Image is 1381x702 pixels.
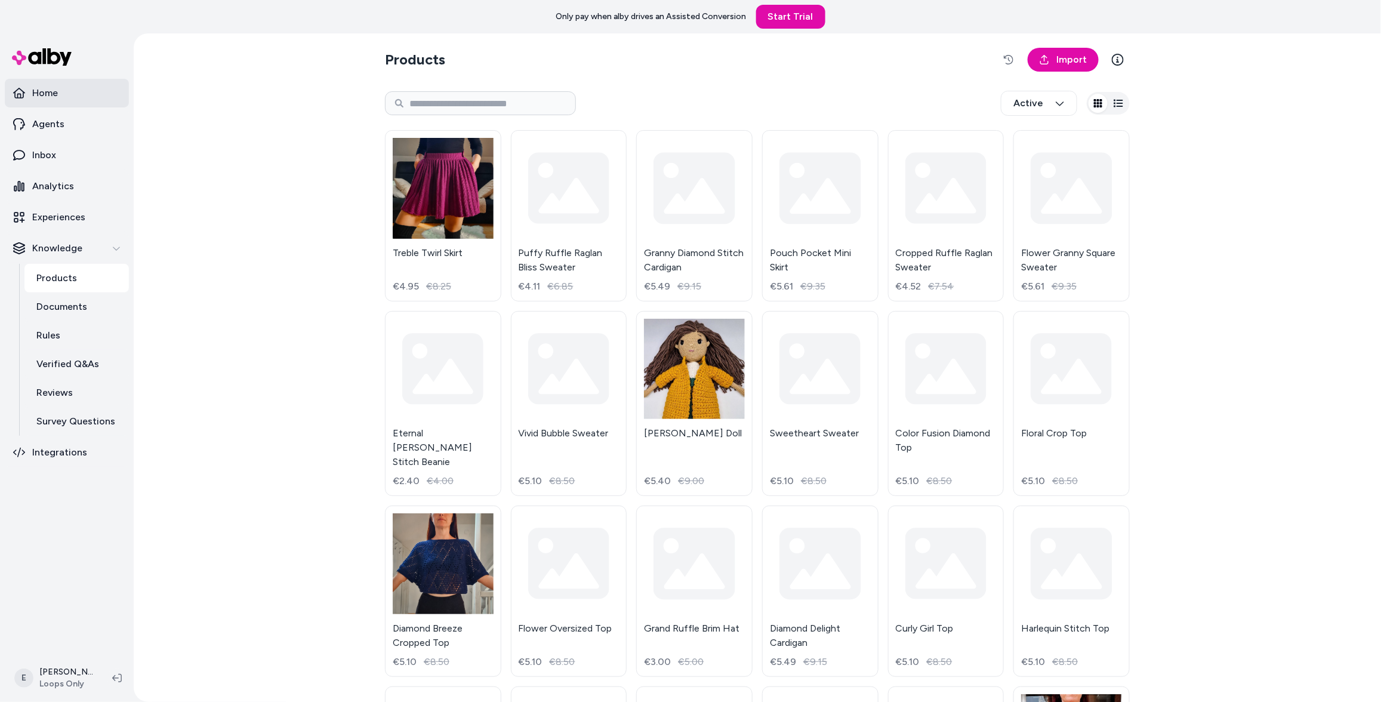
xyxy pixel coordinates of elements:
a: Flower Granny Square Sweater€5.61€9.35 [1013,130,1130,301]
p: Documents [36,300,87,314]
a: Flower Oversized Top€5.10€8.50 [511,506,627,677]
a: Reviews [24,378,129,407]
img: alby Logo [12,48,72,66]
p: Only pay when alby drives an Assisted Conversion [556,11,747,23]
a: Vivid Bubble Sweater€5.10€8.50 [511,311,627,497]
p: Rules [36,328,60,343]
a: Color Fusion Diamond Top€5.10€8.50 [888,311,1004,497]
p: Inbox [32,148,56,162]
p: Knowledge [32,241,82,255]
p: Products [36,271,77,285]
a: Integrations [5,438,129,467]
p: Analytics [32,179,74,193]
span: E [14,669,33,688]
a: Products [24,264,129,292]
a: Granny Diamond Stitch Cardigan€5.49€9.15 [636,130,753,301]
a: Experiences [5,203,129,232]
p: Verified Q&As [36,357,99,371]
a: Diamond Delight Cardigan€5.49€9.15 [762,506,878,677]
button: Knowledge [5,234,129,263]
a: Puffy Ruffle Raglan Bliss Sweater€4.11€6.85 [511,130,627,301]
p: Survey Questions [36,414,115,429]
a: Cropped Ruffle Raglan Sweater€4.52€7.54 [888,130,1004,301]
a: Analytics [5,172,129,201]
a: Import [1028,48,1099,72]
a: Daisy Darling Doll[PERSON_NAME] Doll€5.40€9.00 [636,311,753,497]
a: Harlequin Stitch Top€5.10€8.50 [1013,506,1130,677]
p: Reviews [36,386,73,400]
a: Documents [24,292,129,321]
a: Rules [24,321,129,350]
a: Pouch Pocket Mini Skirt€5.61€9.35 [762,130,878,301]
a: Start Trial [756,5,825,29]
a: Sweetheart Sweater€5.10€8.50 [762,311,878,497]
a: Inbox [5,141,129,170]
a: Eternal [PERSON_NAME] Stitch Beanie€2.40€4.00 [385,311,501,497]
a: Survey Questions [24,407,129,436]
a: Verified Q&As [24,350,129,378]
h2: Products [385,50,445,69]
a: Agents [5,110,129,138]
a: Diamond Breeze Cropped TopDiamond Breeze Cropped Top€5.10€8.50 [385,506,501,677]
a: Floral Crop Top€5.10€8.50 [1013,311,1130,497]
span: Import [1056,53,1087,67]
a: Curly Girl Top€5.10€8.50 [888,506,1004,677]
p: Integrations [32,445,87,460]
p: [PERSON_NAME] [39,666,93,678]
button: E[PERSON_NAME]Loops Only [7,659,103,697]
a: Home [5,79,129,107]
p: Home [32,86,58,100]
button: Active [1001,91,1077,116]
p: Experiences [32,210,85,224]
a: Treble Twirl SkirtTreble Twirl Skirt€4.95€8.25 [385,130,501,301]
p: Agents [32,117,64,131]
a: Grand Ruffle Brim Hat€3.00€5.00 [636,506,753,677]
span: Loops Only [39,678,93,690]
